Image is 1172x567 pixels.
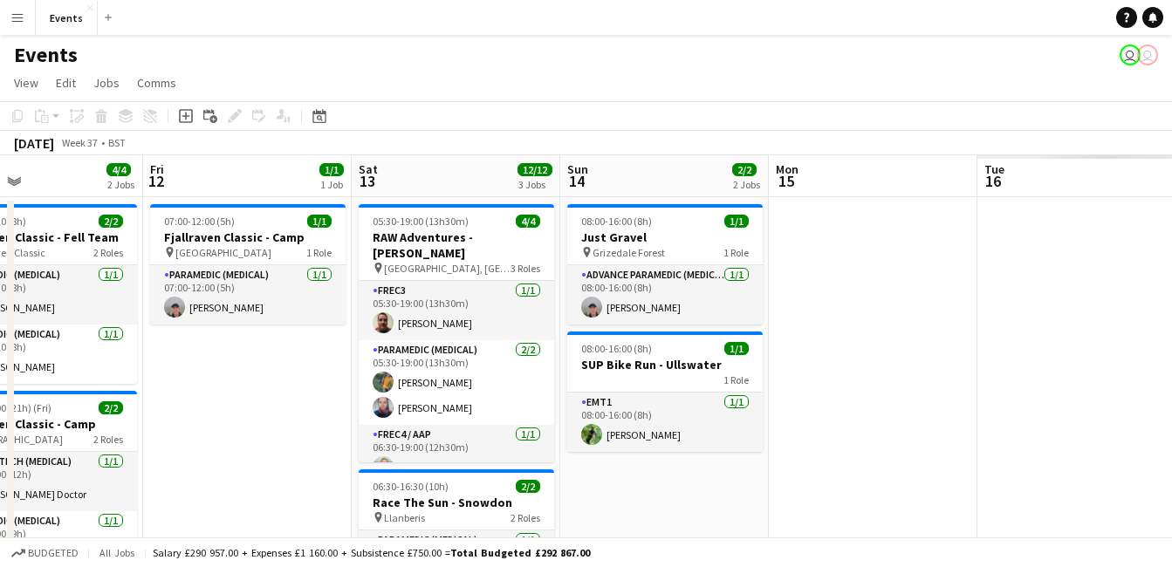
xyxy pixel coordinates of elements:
[96,546,138,559] span: All jobs
[450,546,590,559] span: Total Budgeted £292 867.00
[153,546,590,559] div: Salary £290 957.00 + Expenses £1 160.00 + Subsistence £750.00 =
[7,72,45,94] a: View
[130,72,183,94] a: Comms
[108,136,126,149] div: BST
[14,75,38,91] span: View
[1137,44,1158,65] app-user-avatar: Paul Wilmore
[36,1,98,35] button: Events
[28,547,79,559] span: Budgeted
[9,543,81,563] button: Budgeted
[137,75,176,91] span: Comms
[86,72,127,94] a: Jobs
[14,134,54,152] div: [DATE]
[56,75,76,91] span: Edit
[1120,44,1141,65] app-user-avatar: Paul Wilmore
[14,42,78,68] h1: Events
[93,75,120,91] span: Jobs
[49,72,83,94] a: Edit
[58,136,101,149] span: Week 37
